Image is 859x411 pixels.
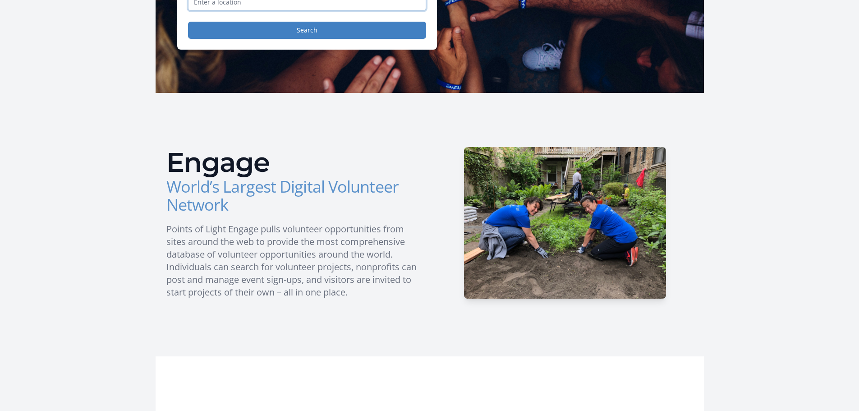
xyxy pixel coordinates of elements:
h2: Engage [166,149,423,176]
button: Search [188,22,426,39]
h3: World’s Largest Digital Volunteer Network [166,178,423,214]
p: Points of Light Engage pulls volunteer opportunities from sites around the web to provide the mos... [166,223,423,299]
img: HCSC-H_1.JPG [464,147,666,299]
